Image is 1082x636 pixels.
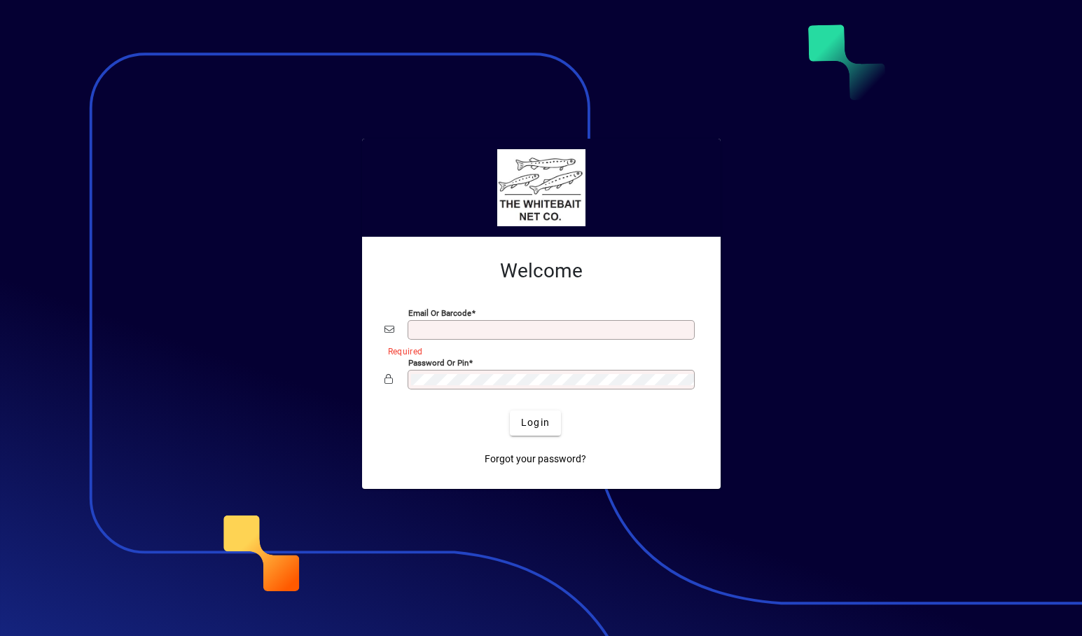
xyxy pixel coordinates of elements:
[388,343,687,358] mat-error: Required
[384,259,698,283] h2: Welcome
[408,307,471,317] mat-label: Email or Barcode
[510,410,561,436] button: Login
[479,447,592,472] a: Forgot your password?
[485,452,586,466] span: Forgot your password?
[408,357,469,367] mat-label: Password or Pin
[521,415,550,430] span: Login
